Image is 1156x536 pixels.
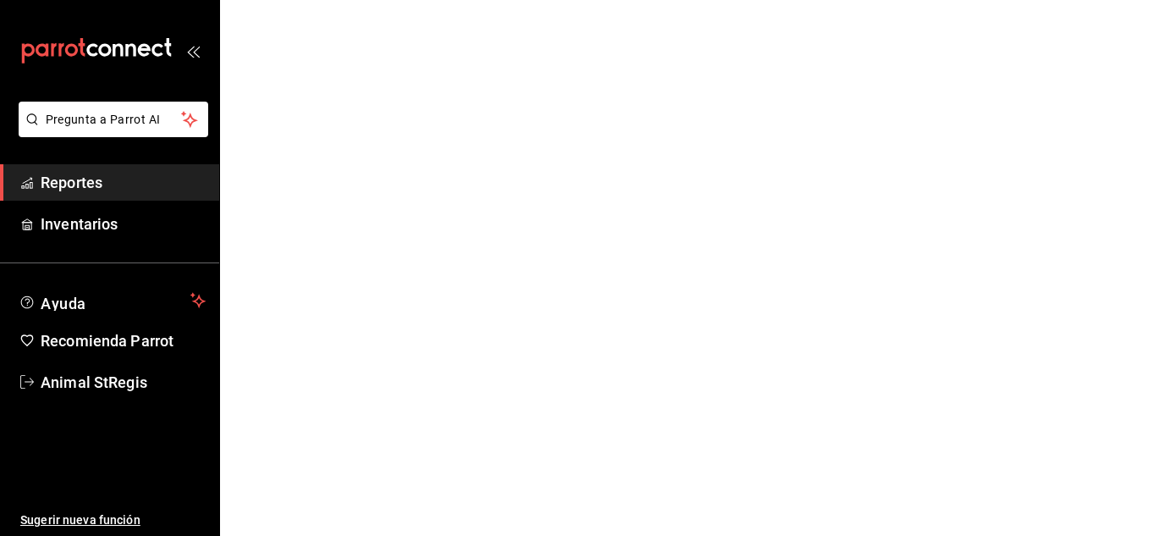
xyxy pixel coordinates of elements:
span: Inventarios [41,213,206,235]
span: Pregunta a Parrot AI [46,111,182,129]
button: Pregunta a Parrot AI [19,102,208,137]
button: open_drawer_menu [186,44,200,58]
span: Reportes [41,171,206,194]
span: Ayuda [41,290,184,311]
span: Sugerir nueva función [20,511,206,529]
span: Animal StRegis [41,371,206,394]
a: Pregunta a Parrot AI [12,123,208,141]
span: Recomienda Parrot [41,329,206,352]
